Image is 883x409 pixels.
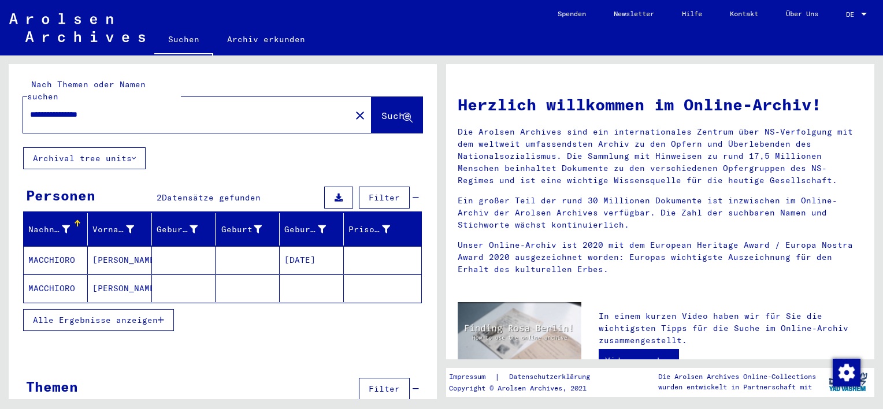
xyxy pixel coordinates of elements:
[24,213,88,246] mat-header-cell: Nachname
[846,10,859,18] span: DE
[26,376,78,397] div: Themen
[280,246,344,274] mat-cell: [DATE]
[458,195,863,231] p: Ein großer Teil der rund 30 Millionen Dokumente ist inzwischen im Online-Archiv der Arolsen Archi...
[220,220,279,239] div: Geburt‏
[449,383,604,393] p: Copyright © Arolsen Archives, 2021
[162,192,261,203] span: Datensätze gefunden
[23,147,146,169] button: Archival tree units
[458,92,863,117] h1: Herzlich willkommen im Online-Archiv!
[458,126,863,187] p: Die Arolsen Archives sind ein internationales Zentrum über NS-Verfolgung mit dem weltweit umfasse...
[26,185,95,206] div: Personen
[157,192,162,203] span: 2
[24,274,88,302] mat-cell: MACCHIORO
[92,220,151,239] div: Vorname
[599,349,679,372] a: Video ansehen
[24,246,88,274] mat-cell: MACCHIORO
[500,371,604,383] a: Datenschutzerklärung
[599,310,863,347] p: In einem kurzen Video haben wir für Sie die wichtigsten Tipps für die Suche im Online-Archiv zusa...
[157,224,198,236] div: Geburtsname
[88,213,152,246] mat-header-cell: Vorname
[92,224,134,236] div: Vorname
[154,25,213,55] a: Suchen
[88,274,152,302] mat-cell: [PERSON_NAME]
[458,302,581,369] img: video.jpg
[449,371,604,383] div: |
[348,220,407,239] div: Prisoner #
[157,220,216,239] div: Geburtsname
[458,239,863,276] p: Unser Online-Archiv ist 2020 mit dem European Heritage Award / Europa Nostra Award 2020 ausgezeic...
[213,25,319,53] a: Archiv erkunden
[381,110,410,121] span: Suche
[372,97,422,133] button: Suche
[33,315,158,325] span: Alle Ergebnisse anzeigen
[833,359,860,386] img: Zustimmung ändern
[826,367,870,396] img: yv_logo.png
[348,224,390,236] div: Prisoner #
[216,213,280,246] mat-header-cell: Geburt‏
[27,79,146,102] mat-label: Nach Themen oder Namen suchen
[280,213,344,246] mat-header-cell: Geburtsdatum
[449,371,495,383] a: Impressum
[353,109,367,122] mat-icon: close
[88,246,152,274] mat-cell: [PERSON_NAME]
[9,13,145,42] img: Arolsen_neg.svg
[369,192,400,203] span: Filter
[220,224,262,236] div: Geburt‏
[359,378,410,400] button: Filter
[152,213,216,246] mat-header-cell: Geburtsname
[658,371,816,382] p: Die Arolsen Archives Online-Collections
[28,220,87,239] div: Nachname
[348,103,372,127] button: Clear
[369,384,400,394] span: Filter
[23,309,174,331] button: Alle Ergebnisse anzeigen
[359,187,410,209] button: Filter
[28,224,70,236] div: Nachname
[284,224,326,236] div: Geburtsdatum
[658,382,816,392] p: wurden entwickelt in Partnerschaft mit
[344,213,421,246] mat-header-cell: Prisoner #
[284,220,343,239] div: Geburtsdatum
